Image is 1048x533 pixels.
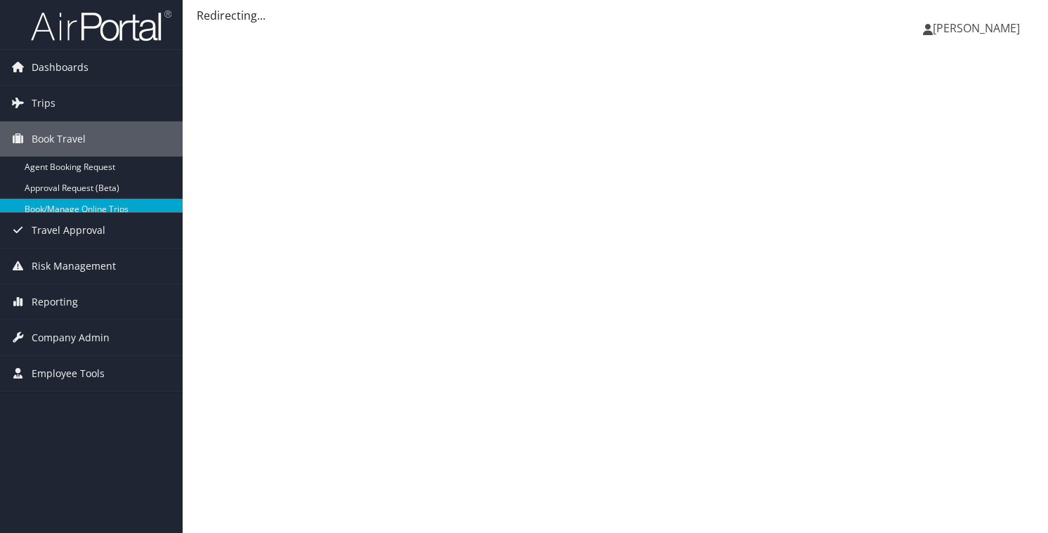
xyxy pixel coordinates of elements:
[32,213,105,248] span: Travel Approval
[32,320,110,355] span: Company Admin
[32,284,78,320] span: Reporting
[933,20,1020,36] span: [PERSON_NAME]
[32,86,55,121] span: Trips
[923,7,1034,49] a: [PERSON_NAME]
[32,50,89,85] span: Dashboards
[32,249,116,284] span: Risk Management
[31,9,171,42] img: airportal-logo.png
[197,7,1034,24] div: Redirecting...
[32,121,86,157] span: Book Travel
[32,356,105,391] span: Employee Tools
